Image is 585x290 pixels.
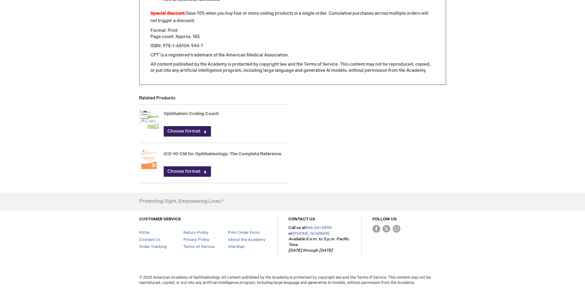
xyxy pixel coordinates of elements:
[139,230,150,235] a: FAQs
[288,225,351,253] p: Call us at or
[164,126,211,137] a: Choose format
[159,52,161,56] sup: ®
[292,231,330,236] a: [PHONE_NUMBER]
[139,107,159,131] img: Ophthalmic Coding Coach
[150,28,435,40] p: Format: Print Page count: Approx. 185
[228,244,244,249] a: Site Map
[183,237,209,242] a: Privacy Policy
[139,237,161,242] a: Contact Us
[306,225,332,230] a: 866.561.8558
[135,275,451,285] span: © 2025 American Academy of Ophthalmology. All content published by the Academy is protected by co...
[183,230,209,235] a: Return Policy
[139,147,159,172] img: ICD-10-CM for Ophthalmology: The Complete Reference
[393,225,400,233] img: instagram
[228,237,266,242] a: About the Academy
[139,95,175,101] strong: Related Products
[139,217,181,222] a: CUSTOMER SERVICE
[164,151,281,157] a: ICD-10-CM for Ophthalmology: The Complete Reference
[150,52,435,58] p: CPT is a registered trademark of the American Medical Association.
[372,225,380,233] img: Facebook
[139,244,167,249] a: Order Tracking
[150,43,435,49] p: ISBN: 978-1-68104-944-1
[228,230,260,235] a: Print Order Form
[150,61,435,74] p: All content published by the Academy is protected by copyright law and the Terms of Service. This...
[164,166,211,177] a: Choose format
[383,225,390,233] img: Twitter
[372,217,397,222] a: FOLLOW US
[139,199,224,204] h4: Protecting Sight. Empowering Lives.®
[150,11,186,16] strong: Special discount:
[164,111,219,116] a: Ophthalmic Coding Coach
[288,237,349,253] em: Available 8 a.m. to 5 p.m. Pacific Time [DATE] through [DATE]
[183,244,215,249] a: Terms of Service
[288,217,315,222] a: CONTACT US
[150,10,435,25] p: Save 10% when you buy four or more coding products in a single order. Cumulative purchases across...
